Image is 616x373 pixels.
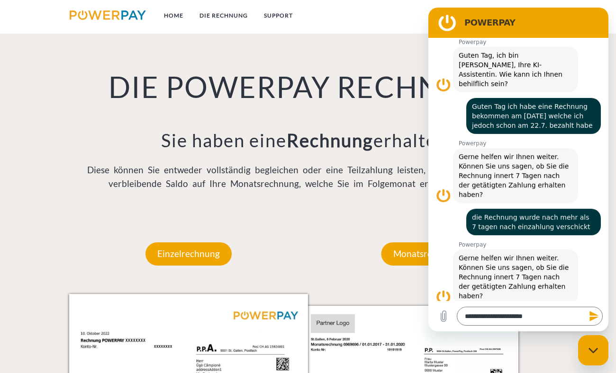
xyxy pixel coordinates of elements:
[70,10,146,20] img: logo-powerpay.svg
[156,7,191,24] a: Home
[256,7,301,24] a: SUPPORT
[578,335,608,365] iframe: Schaltfläche zum Öffnen des Messaging-Fensters; Konversation läuft
[191,7,256,24] a: DIE RECHNUNG
[69,163,547,190] p: Diese können Sie entweder vollständig begleichen oder eine Teilzahlung leisten, in diesem Fall wi...
[69,129,547,152] h3: Sie haben eine erhalten?
[69,69,547,106] h1: DIE POWERPAY RECHNUNG
[287,129,373,151] b: Rechnung
[381,242,474,265] p: Monatsrechnung
[498,7,527,24] a: agb
[145,242,232,265] p: Einzelrechnung
[428,8,608,331] iframe: Messaging-Fenster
